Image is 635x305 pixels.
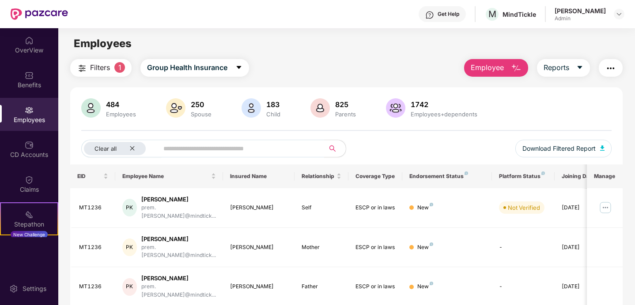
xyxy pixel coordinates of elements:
[355,283,395,291] div: ESCP or in laws
[141,204,216,220] div: prem.[PERSON_NAME]@mindtick...
[511,63,522,74] img: svg+xml;base64,PHN2ZyB4bWxucz0iaHR0cDovL3d3dy53My5vcmcvMjAwMC9zdmciIHhtbG5zOnhsaW5rPSJodHRwOi8vd3...
[235,64,242,72] span: caret-down
[522,144,596,153] span: Download Filtered Report
[555,15,606,22] div: Admin
[464,59,528,77] button: Employee
[230,283,288,291] div: [PERSON_NAME]
[25,106,34,115] img: svg+xml;base64,PHN2ZyBpZD0iRW1wbG95ZWVzIiB4bWxucz0iaHR0cDovL3d3dy53My5vcmcvMjAwMC9zdmciIHdpZHRoPS...
[499,173,548,180] div: Platform Status
[348,164,402,188] th: Coverage Type
[141,195,216,204] div: [PERSON_NAME]
[587,164,623,188] th: Manage
[515,140,612,157] button: Download Filtered Report
[104,100,138,109] div: 484
[465,171,468,175] img: svg+xml;base64,PHN2ZyB4bWxucz0iaHR0cDovL3d3dy53My5vcmcvMjAwMC9zdmciIHdpZHRoPSI4IiBoZWlnaHQ9IjgiIH...
[503,10,536,19] div: MindTickle
[302,173,335,180] span: Relationship
[438,11,459,18] div: Get Help
[70,59,132,77] button: Filters1
[141,274,216,283] div: [PERSON_NAME]
[1,220,57,229] div: Stepathon
[409,100,479,109] div: 1742
[122,238,137,256] div: PK
[417,243,433,252] div: New
[430,203,433,206] img: svg+xml;base64,PHN2ZyB4bWxucz0iaHR0cDovL3d3dy53My5vcmcvMjAwMC9zdmciIHdpZHRoPSI4IiBoZWlnaHQ9IjgiIH...
[166,98,185,118] img: svg+xml;base64,PHN2ZyB4bWxucz0iaHR0cDovL3d3dy53My5vcmcvMjAwMC9zdmciIHhtbG5zOnhsaW5rPSJodHRwOi8vd3...
[302,243,341,252] div: Mother
[122,278,137,296] div: PK
[492,228,555,268] td: -
[537,59,590,77] button: Reportscaret-down
[81,140,162,157] button: Clear allclose
[11,8,68,20] img: New Pazcare Logo
[417,283,433,291] div: New
[25,175,34,184] img: svg+xml;base64,PHN2ZyBpZD0iQ2xhaW0iIHhtbG5zPSJodHRwOi8vd3d3LnczLm9yZy8yMDAwL3N2ZyIgd2lkdGg9IjIwIi...
[141,235,216,243] div: [PERSON_NAME]
[562,204,601,212] div: [DATE]
[81,98,101,118] img: svg+xml;base64,PHN2ZyB4bWxucz0iaHR0cDovL3d3dy53My5vcmcvMjAwMC9zdmciIHhtbG5zOnhsaW5rPSJodHRwOi8vd3...
[141,243,216,260] div: prem.[PERSON_NAME]@mindtick...
[471,62,504,73] span: Employee
[265,100,282,109] div: 183
[223,164,295,188] th: Insured Name
[79,283,108,291] div: MT1236
[11,231,48,238] div: New Challenge
[616,11,623,18] img: svg+xml;base64,PHN2ZyBpZD0iRHJvcGRvd24tMzJ4MzIiIHhtbG5zPSJodHRwOi8vd3d3LnczLm9yZy8yMDAwL3N2ZyIgd2...
[147,62,227,73] span: Group Health Insurance
[425,11,434,19] img: svg+xml;base64,PHN2ZyBpZD0iSGVscC0zMngzMiIgeG1sbnM9Imh0dHA6Ly93d3cudzMub3JnLzIwMDAvc3ZnIiB3aWR0aD...
[230,204,288,212] div: [PERSON_NAME]
[104,111,138,118] div: Employees
[333,100,358,109] div: 825
[77,173,102,180] span: EID
[141,283,216,299] div: prem.[PERSON_NAME]@mindtick...
[598,201,612,215] img: manageButton
[9,284,18,293] img: svg+xml;base64,PHN2ZyBpZD0iU2V0dGluZy0yMHgyMCIgeG1sbnM9Imh0dHA6Ly93d3cudzMub3JnLzIwMDAvc3ZnIiB3aW...
[295,164,348,188] th: Relationship
[409,173,485,180] div: Endorsement Status
[355,204,395,212] div: ESCP or in laws
[605,63,616,74] img: svg+xml;base64,PHN2ZyB4bWxucz0iaHR0cDovL3d3dy53My5vcmcvMjAwMC9zdmciIHdpZHRoPSIyNCIgaGVpZ2h0PSIyNC...
[324,140,346,157] button: search
[122,199,137,216] div: PK
[541,171,545,175] img: svg+xml;base64,PHN2ZyB4bWxucz0iaHR0cDovL3d3dy53My5vcmcvMjAwMC9zdmciIHdpZHRoPSI4IiBoZWlnaHQ9IjgiIH...
[189,100,213,109] div: 250
[562,243,601,252] div: [DATE]
[555,164,609,188] th: Joining Date
[25,141,34,149] img: svg+xml;base64,PHN2ZyBpZD0iQ0RfQWNjb3VudHMiIGRhdGEtbmFtZT0iQ0QgQWNjb3VudHMiIHhtbG5zPSJodHRwOi8vd3...
[25,36,34,45] img: svg+xml;base64,PHN2ZyBpZD0iSG9tZSIgeG1sbnM9Imh0dHA6Ly93d3cudzMub3JnLzIwMDAvc3ZnIiB3aWR0aD0iMjAiIG...
[555,7,606,15] div: [PERSON_NAME]
[417,204,433,212] div: New
[430,242,433,246] img: svg+xml;base64,PHN2ZyB4bWxucz0iaHR0cDovL3d3dy53My5vcmcvMjAwMC9zdmciIHdpZHRoPSI4IiBoZWlnaHQ9IjgiIH...
[265,111,282,118] div: Child
[355,243,395,252] div: ESCP or in laws
[600,145,605,151] img: svg+xml;base64,PHN2ZyB4bWxucz0iaHR0cDovL3d3dy53My5vcmcvMjAwMC9zdmciIHhtbG5zOnhsaW5rPSJodHRwOi8vd3...
[242,98,261,118] img: svg+xml;base64,PHN2ZyB4bWxucz0iaHR0cDovL3d3dy53My5vcmcvMjAwMC9zdmciIHhtbG5zOnhsaW5rPSJodHRwOi8vd3...
[79,243,108,252] div: MT1236
[302,283,341,291] div: Father
[79,204,108,212] div: MT1236
[544,62,569,73] span: Reports
[25,71,34,80] img: svg+xml;base64,PHN2ZyBpZD0iQmVuZWZpdHMiIHhtbG5zPSJodHRwOi8vd3d3LnczLm9yZy8yMDAwL3N2ZyIgd2lkdGg9Ij...
[230,243,288,252] div: [PERSON_NAME]
[333,111,358,118] div: Parents
[324,145,341,152] span: search
[70,164,115,188] th: EID
[122,173,209,180] span: Employee Name
[562,283,601,291] div: [DATE]
[74,37,132,50] span: Employees
[302,204,341,212] div: Self
[488,9,496,19] span: M
[90,62,110,73] span: Filters
[25,210,34,219] img: svg+xml;base64,PHN2ZyB4bWxucz0iaHR0cDovL3d3dy53My5vcmcvMjAwMC9zdmciIHdpZHRoPSIyMSIgaGVpZ2h0PSIyMC...
[508,203,540,212] div: Not Verified
[189,111,213,118] div: Spouse
[386,98,405,118] img: svg+xml;base64,PHN2ZyB4bWxucz0iaHR0cDovL3d3dy53My5vcmcvMjAwMC9zdmciIHhtbG5zOnhsaW5rPSJodHRwOi8vd3...
[114,62,125,73] span: 1
[140,59,249,77] button: Group Health Insurancecaret-down
[576,64,583,72] span: caret-down
[94,145,117,152] span: Clear all
[115,164,223,188] th: Employee Name
[430,282,433,285] img: svg+xml;base64,PHN2ZyB4bWxucz0iaHR0cDovL3d3dy53My5vcmcvMjAwMC9zdmciIHdpZHRoPSI4IiBoZWlnaHQ9IjgiIH...
[77,63,87,74] img: svg+xml;base64,PHN2ZyB4bWxucz0iaHR0cDovL3d3dy53My5vcmcvMjAwMC9zdmciIHdpZHRoPSIyNCIgaGVpZ2h0PSIyNC...
[409,111,479,118] div: Employees+dependents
